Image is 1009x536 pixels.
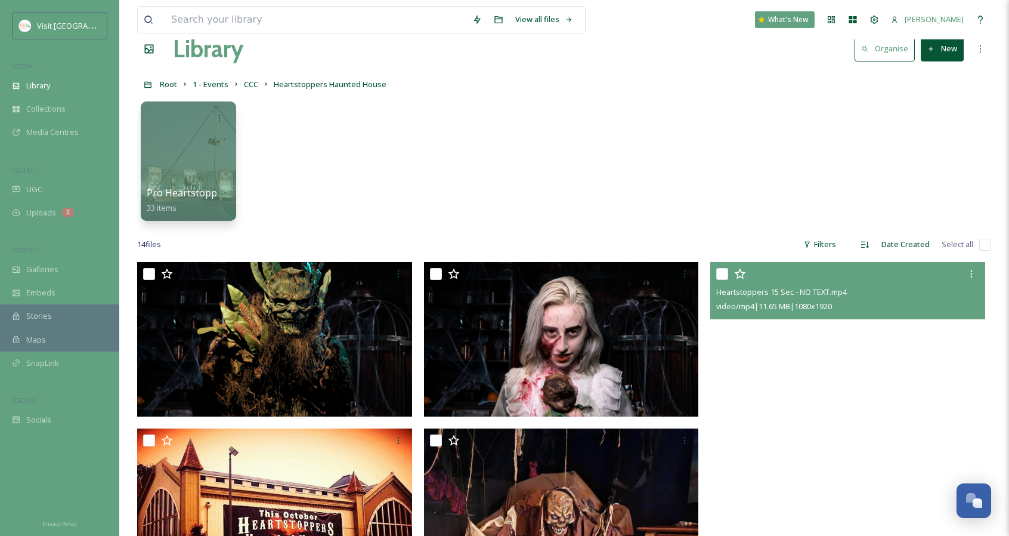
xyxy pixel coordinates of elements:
button: Open Chat [957,483,991,518]
span: UGC [26,184,42,195]
span: Select all [942,239,973,250]
span: Uploads [26,207,56,218]
span: Maps [26,334,46,346]
span: Heartstoppers Haunted House [274,79,386,90]
span: SOCIALS [12,396,36,405]
span: Heartstoppers 15 Sec - NO TEXT.mp4 [716,287,847,297]
button: Organise [855,36,915,61]
span: Embeds [26,287,55,298]
span: Media Centres [26,127,79,138]
a: Library [173,31,243,67]
img: 1.png [424,262,699,417]
a: Heartstoppers Haunted House [274,77,386,91]
div: Date Created [875,233,936,256]
span: Privacy Policy [42,520,77,528]
img: images.png [19,20,31,32]
span: COLLECT [12,165,38,174]
span: Root [160,79,177,90]
span: WIDGETS [12,245,39,254]
span: 14 file s [137,239,161,250]
span: Library [26,80,50,91]
a: What's New [755,11,815,28]
span: Socials [26,414,51,426]
span: Collections [26,103,66,115]
img: Heartstoppers2.png [137,262,412,417]
a: Root [160,77,177,91]
span: MEDIA [12,61,33,70]
a: Privacy Policy [42,516,77,530]
input: Search your library [165,7,466,33]
a: 1 - Events [193,77,228,91]
div: 2 [62,208,74,217]
span: Visit [GEOGRAPHIC_DATA][PERSON_NAME] [37,20,188,31]
span: 1 - Events [193,79,228,90]
span: Stories [26,310,52,322]
span: CCC [244,79,258,90]
a: [PERSON_NAME] [885,8,970,31]
span: video/mp4 | 11.65 MB | 1080 x 1920 [716,301,832,312]
a: View all files [509,8,579,31]
span: 33 items [147,202,177,213]
a: CCC [244,77,258,91]
span: Pro Heartstoppers Content [147,186,270,199]
span: [PERSON_NAME] [905,14,964,24]
span: SnapLink [26,358,59,369]
button: New [921,36,964,61]
span: Galleries [26,264,58,275]
a: Pro Heartstoppers Content33 items [147,187,270,213]
div: Filters [797,233,842,256]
